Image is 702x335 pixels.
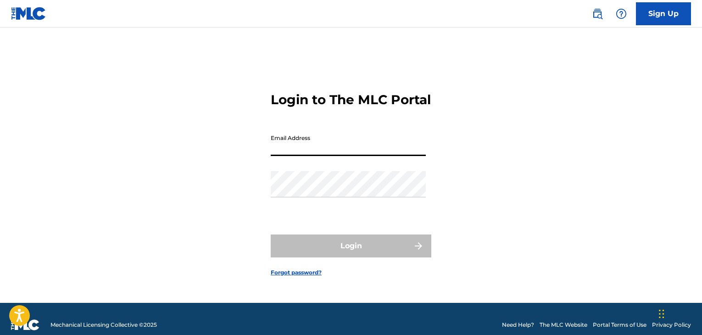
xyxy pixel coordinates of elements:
a: The MLC Website [540,321,587,329]
a: Privacy Policy [652,321,691,329]
div: Drag [659,300,664,328]
span: Mechanical Licensing Collective © 2025 [50,321,157,329]
a: Need Help? [502,321,534,329]
img: help [616,8,627,19]
iframe: Chat Widget [656,291,702,335]
a: Public Search [588,5,607,23]
a: Sign Up [636,2,691,25]
div: Help [612,5,630,23]
img: logo [11,319,39,330]
a: Portal Terms of Use [593,321,646,329]
h3: Login to The MLC Portal [271,92,431,108]
a: Forgot password? [271,268,322,277]
img: search [592,8,603,19]
img: MLC Logo [11,7,46,20]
